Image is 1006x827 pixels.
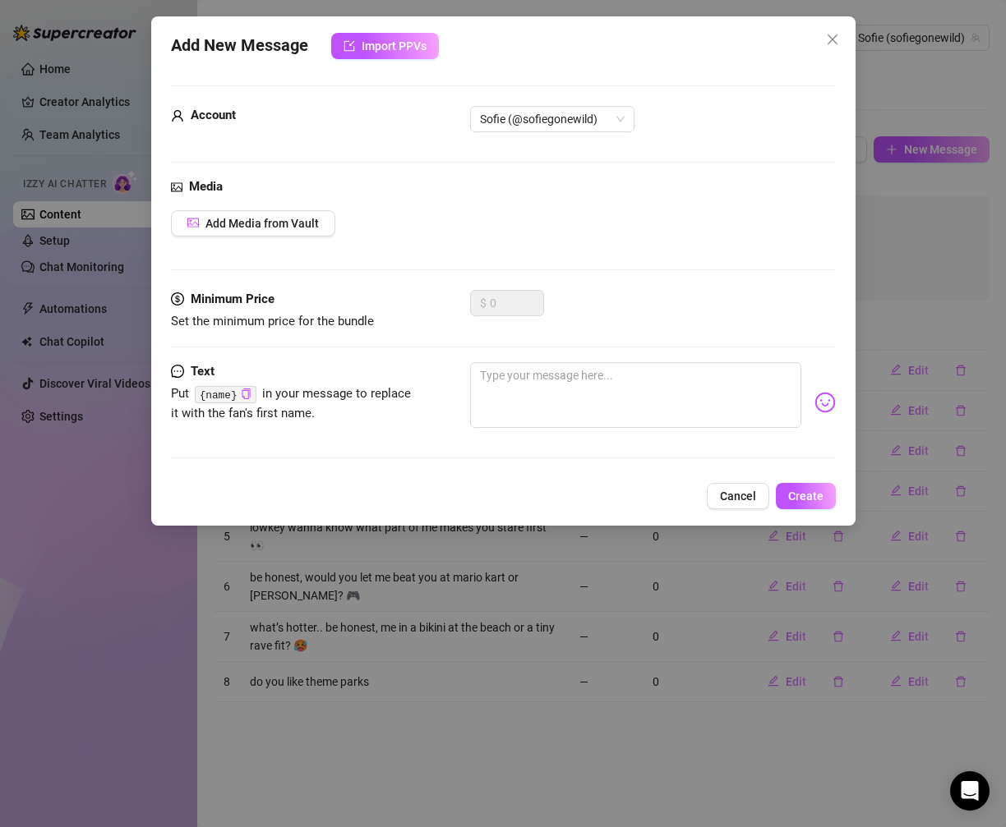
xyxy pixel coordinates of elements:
[240,388,251,399] span: copy
[171,210,335,237] button: Add Media from Vault
[775,483,835,509] button: Create
[240,388,251,400] button: Click to Copy
[787,489,823,503] span: Create
[819,26,845,53] button: Close
[191,108,236,122] strong: Account
[205,217,319,230] span: Add Media from Vault
[171,177,182,197] span: picture
[825,33,838,46] span: close
[362,39,427,53] span: Import PPVs
[171,106,184,126] span: user
[189,179,223,194] strong: Media
[187,217,199,228] span: picture
[950,771,990,811] div: Open Intercom Messenger
[719,489,755,503] span: Cancel
[344,40,355,52] span: import
[191,364,215,379] strong: Text
[171,362,184,382] span: message
[191,292,275,306] strong: Minimum Price
[194,386,256,403] code: {name}
[171,33,308,59] span: Add New Message
[331,33,439,59] button: Import PPVs
[171,386,411,420] span: Put in your message to replace it with the fan's first name.
[480,107,625,131] span: Sofie (@sofiegonewild)
[814,392,835,413] img: svg%3e
[706,483,768,509] button: Cancel
[171,290,184,310] span: dollar
[819,33,845,46] span: Close
[171,314,374,329] span: Set the minimum price for the bundle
